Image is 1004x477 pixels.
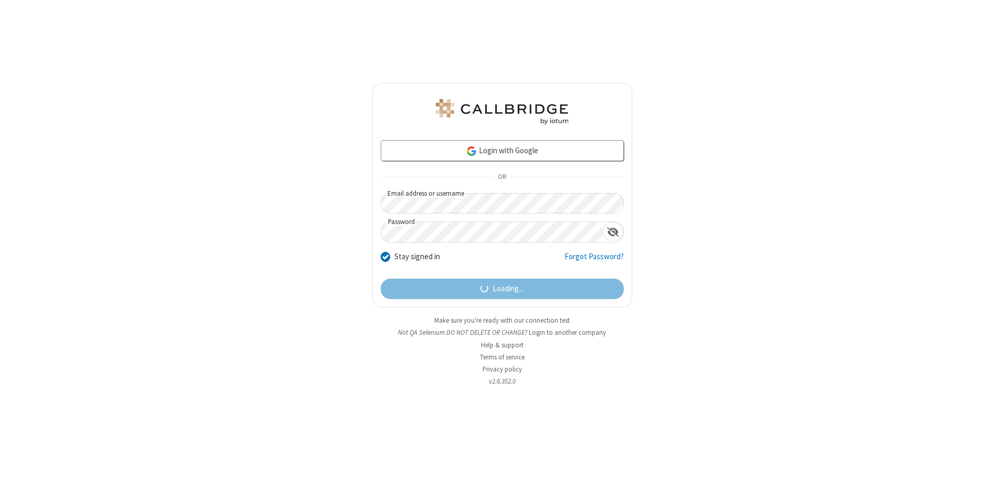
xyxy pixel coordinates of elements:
button: Login to another company [529,327,606,337]
li: Not QA Selenium DO NOT DELETE OR CHANGE? [372,327,632,337]
a: Privacy policy [483,365,522,374]
span: OR [494,170,510,185]
input: Password [381,222,603,242]
li: v2.6.352.0 [372,376,632,386]
img: google-icon.png [466,145,477,157]
a: Help & support [481,341,524,349]
a: Terms of service [480,353,525,362]
iframe: Chat [978,450,996,470]
label: Stay signed in [394,251,440,263]
a: Login with Google [381,140,624,161]
div: Show password [603,222,623,241]
span: Loading... [493,283,524,295]
button: Loading... [381,279,624,300]
img: QA Selenium DO NOT DELETE OR CHANGE [434,99,570,124]
input: Email address or username [381,193,624,214]
a: Make sure you're ready with our connection test [434,316,570,325]
a: Forgot Password? [564,251,624,271]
